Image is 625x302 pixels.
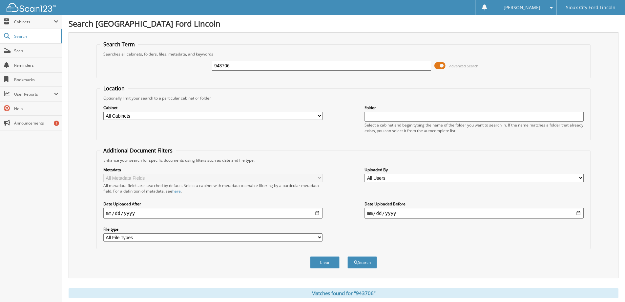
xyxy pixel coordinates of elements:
[100,157,587,163] div: Enhance your search for specific documents using filters such as date and file type.
[172,188,181,194] a: here
[14,120,58,126] span: Announcements
[449,63,478,68] span: Advanced Search
[100,85,128,92] legend: Location
[100,51,587,57] div: Searches all cabinets, folders, files, metadata, and keywords
[566,6,615,10] span: Sioux City Ford Lincoln
[7,3,56,12] img: scan123-logo-white.svg
[14,62,58,68] span: Reminders
[504,6,540,10] span: [PERSON_NAME]
[54,121,59,126] div: 1
[103,201,323,207] label: Date Uploaded After
[69,288,618,298] div: Matches found for "943706"
[103,105,323,110] label: Cabinet
[365,122,584,133] div: Select a cabinet and begin typing the name of the folder you want to search in. If the name match...
[365,105,584,110] label: Folder
[69,18,618,29] h1: Search [GEOGRAPHIC_DATA] Ford Lincoln
[100,147,176,154] legend: Additional Document Filters
[14,91,54,97] span: User Reports
[103,226,323,232] label: File type
[310,256,340,268] button: Clear
[100,95,587,101] div: Optionally limit your search to a particular cabinet or folder
[365,201,584,207] label: Date Uploaded Before
[14,19,54,25] span: Cabinets
[14,77,58,82] span: Bookmarks
[365,167,584,173] label: Uploaded By
[14,34,57,39] span: Search
[347,256,377,268] button: Search
[14,106,58,111] span: Help
[14,48,58,54] span: Scan
[103,183,323,194] div: All metadata fields are searched by default. Select a cabinet with metadata to enable filtering b...
[100,41,138,48] legend: Search Term
[103,167,323,173] label: Metadata
[365,208,584,219] input: end
[103,208,323,219] input: start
